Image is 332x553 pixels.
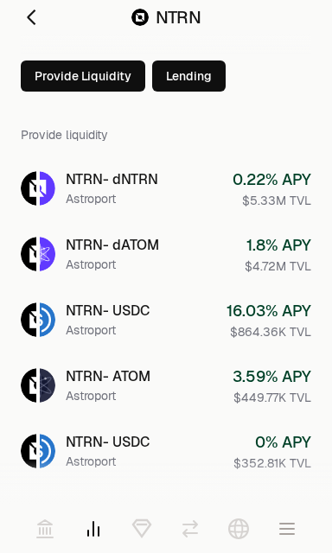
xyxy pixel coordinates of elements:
[233,192,311,209] div: $5.33M TVL
[152,60,226,92] button: Lending
[21,434,36,468] img: NTRN
[40,237,55,271] img: dATOM
[233,389,311,406] div: $449.77K TVL
[21,60,145,92] button: Provide Liquidity
[66,321,150,339] div: Astroport
[7,289,325,351] a: NTRNUSDCNTRN- USDCAstroport16.03% APY$864.36K TVL
[7,486,325,548] a: NTRNwstETHNTRN- wstETHAstroport8.73% APY$24.69K TVL
[7,223,325,285] a: NTRNdATOMNTRN- dATOMAstroport1.8% APY$4.72M TVL
[227,323,311,340] div: $864.36K TVL
[66,498,163,518] div: NTRN - wstETH
[233,168,311,192] div: 0.22 % APY
[233,365,311,389] div: 3.59 % APY
[40,434,55,468] img: USDC
[235,496,311,520] div: 8.73 % APY
[66,432,150,453] div: NTRN - USDC
[233,454,311,472] div: $352.81K TVL
[7,420,325,482] a: NTRNUSDCNTRN- USDCAstroport0% APY$352.81K TVL
[156,5,201,29] span: NTRN
[40,171,55,206] img: dNTRN
[7,354,325,416] a: NTRNATOMNTRN- ATOMAstroport3.59% APY$449.77K TVL
[227,299,311,323] div: 16.03 % APY
[7,157,325,219] a: NTRNdNTRNNTRN- dNTRNAstroport0.22% APY$5.33M TVL
[131,9,149,26] img: NTRN
[21,237,36,271] img: NTRN
[66,190,158,207] div: Astroport
[233,430,311,454] div: 0 % APY
[40,499,55,534] img: wstETH
[40,302,55,337] img: USDC
[40,368,55,403] img: ATOM
[21,302,36,337] img: NTRN
[21,171,36,206] img: NTRN
[66,235,159,256] div: NTRN - dATOM
[245,257,311,275] div: $4.72M TVL
[66,453,150,470] div: Astroport
[66,301,150,321] div: NTRN - USDC
[21,368,36,403] img: NTRN
[245,233,311,257] div: 1.8 % APY
[66,256,159,273] div: Astroport
[66,387,150,404] div: Astroport
[66,366,150,387] div: NTRN - ATOM
[21,112,311,157] div: Provide liquidity
[66,169,158,190] div: NTRN - dNTRN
